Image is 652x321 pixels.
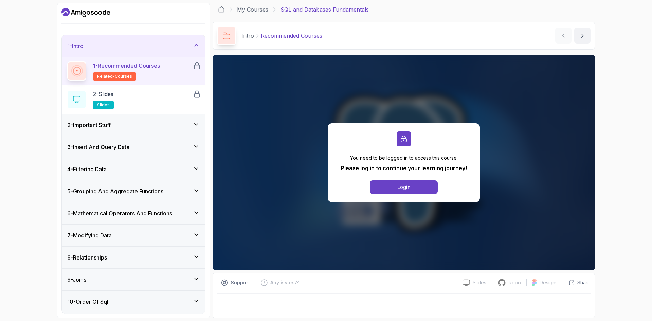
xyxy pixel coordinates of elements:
[217,277,254,288] button: Support button
[270,279,299,286] p: Any issues?
[62,269,205,290] button: 9-Joins
[341,155,467,161] p: You need to be logged in to access this course.
[67,253,107,262] h3: 8 - Relationships
[397,184,411,191] div: Login
[563,279,591,286] button: Share
[62,114,205,136] button: 2-Important Stuff
[62,247,205,268] button: 8-Relationships
[67,42,84,50] h3: 1 - Intro
[62,180,205,202] button: 5-Grouping And Aggregate Functions
[97,102,110,108] span: slides
[67,61,200,81] button: 1-Recommended Coursesrelated-courses
[62,225,205,246] button: 7-Modifying Data
[540,279,558,286] p: Designs
[62,136,205,158] button: 3-Insert And Query Data
[280,5,369,14] p: SQL and Databases Fundamentals
[473,279,486,286] p: Slides
[67,143,129,151] h3: 3 - Insert And Query Data
[67,165,107,173] h3: 4 - Filtering Data
[261,32,322,40] p: Recommended Courses
[67,209,172,217] h3: 6 - Mathematical Operators And Functions
[62,158,205,180] button: 4-Filtering Data
[231,279,250,286] p: Support
[237,5,268,14] a: My Courses
[67,275,86,284] h3: 9 - Joins
[62,35,205,57] button: 1-Intro
[577,279,591,286] p: Share
[555,28,572,44] button: previous content
[241,32,254,40] p: Intro
[341,164,467,172] p: Please log in to continue your learning journey!
[67,90,200,109] button: 2-Slidesslides
[62,291,205,313] button: 10-Order Of Sql
[574,28,591,44] button: next content
[67,298,108,306] h3: 10 - Order Of Sql
[62,202,205,224] button: 6-Mathematical Operators And Functions
[61,7,110,18] a: Dashboard
[67,187,163,195] h3: 5 - Grouping And Aggregate Functions
[509,279,521,286] p: Repo
[67,121,111,129] h3: 2 - Important Stuff
[93,90,113,98] p: 2 - Slides
[67,231,112,239] h3: 7 - Modifying Data
[218,6,225,13] a: Dashboard
[97,74,132,79] span: related-courses
[370,180,438,194] button: Login
[93,61,160,70] p: 1 - Recommended Courses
